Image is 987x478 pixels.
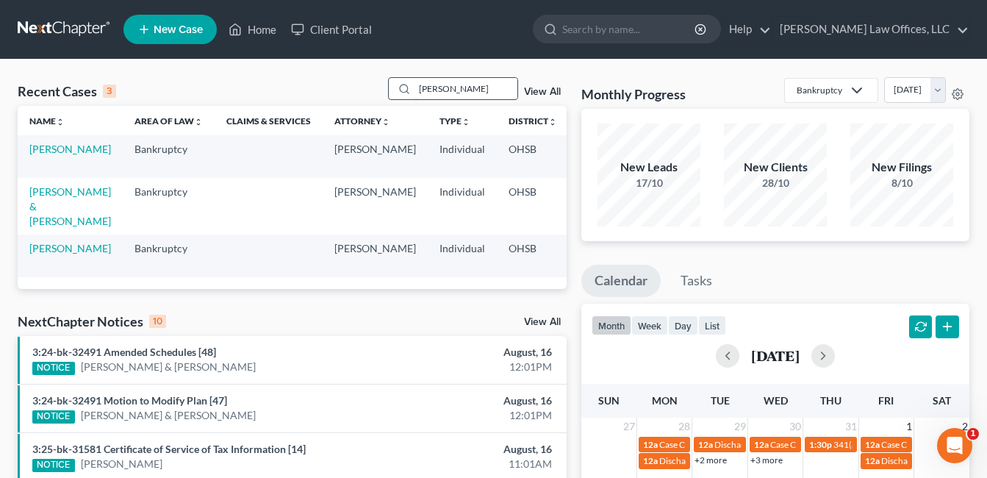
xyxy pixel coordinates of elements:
[772,16,969,43] a: [PERSON_NAME] Law Offices, LLC
[659,439,809,450] span: Case Closed Date for [PERSON_NAME]
[221,16,284,43] a: Home
[659,455,880,466] span: Discharge Date for [PERSON_NAME] & [PERSON_NAME]
[123,178,215,235] td: Bankruptcy
[643,439,658,450] span: 12a
[581,85,686,103] h3: Monthly Progress
[389,393,552,408] div: August, 16
[428,235,497,277] td: Individual
[597,159,700,176] div: New Leads
[652,394,678,407] span: Mon
[497,178,569,235] td: OHSB
[833,439,975,450] span: 341(a) meeting for [PERSON_NAME]
[643,455,658,466] span: 12a
[29,143,111,155] a: [PERSON_NAME]
[788,418,803,435] span: 30
[284,16,379,43] a: Client Portal
[81,360,256,374] a: [PERSON_NAME] & [PERSON_NAME]
[695,454,727,465] a: +2 more
[933,394,951,407] span: Sat
[439,115,470,126] a: Typeunfold_more
[714,439,857,450] span: Discharge Date for [PERSON_NAME]
[698,315,726,335] button: list
[29,115,65,126] a: Nameunfold_more
[592,315,631,335] button: month
[389,360,552,374] div: 12:01PM
[598,394,620,407] span: Sun
[711,394,730,407] span: Tue
[389,345,552,360] div: August, 16
[820,394,841,407] span: Thu
[733,418,747,435] span: 29
[797,84,842,96] div: Bankruptcy
[844,418,858,435] span: 31
[677,418,692,435] span: 28
[381,118,390,126] i: unfold_more
[215,106,323,135] th: Claims & Services
[667,265,725,297] a: Tasks
[154,24,203,35] span: New Case
[18,313,166,330] div: NextChapter Notices
[32,394,227,407] a: 3:24-bk-32491 Motion to Modify Plan [47]
[194,118,203,126] i: unfold_more
[389,442,552,457] div: August, 16
[18,82,116,100] div: Recent Cases
[323,235,428,277] td: [PERSON_NAME]
[622,418,636,435] span: 27
[428,135,497,177] td: Individual
[389,457,552,471] div: 11:01AM
[134,115,203,126] a: Area of Lawunfold_more
[32,459,75,472] div: NOTICE
[865,455,880,466] span: 12a
[524,317,561,327] a: View All
[81,408,256,423] a: [PERSON_NAME] & [PERSON_NAME]
[967,428,979,440] span: 1
[809,439,832,450] span: 1:30p
[334,115,390,126] a: Attorneyunfold_more
[668,315,698,335] button: day
[323,178,428,235] td: [PERSON_NAME]
[32,443,306,455] a: 3:25-bk-31581 Certificate of Service of Tax Information [14]
[937,428,972,463] iframe: Intercom live chat
[524,87,561,97] a: View All
[764,394,788,407] span: Wed
[497,235,569,277] td: OHSB
[149,315,166,328] div: 10
[29,242,111,254] a: [PERSON_NAME]
[123,235,215,277] td: Bankruptcy
[462,118,470,126] i: unfold_more
[751,348,800,363] h2: [DATE]
[509,115,557,126] a: Districtunfold_more
[548,118,557,126] i: unfold_more
[850,159,953,176] div: New Filings
[850,176,953,190] div: 8/10
[32,362,75,375] div: NOTICE
[123,135,215,177] td: Bankruptcy
[32,410,75,424] div: NOTICE
[581,265,661,297] a: Calendar
[865,439,880,450] span: 12a
[905,418,914,435] span: 1
[878,394,894,407] span: Fri
[961,418,969,435] span: 2
[32,346,216,358] a: 3:24-bk-32491 Amended Schedules [48]
[29,185,111,227] a: [PERSON_NAME] & [PERSON_NAME]
[389,408,552,423] div: 12:01PM
[428,178,497,235] td: Individual
[562,15,697,43] input: Search by name...
[103,85,116,98] div: 3
[724,176,827,190] div: 28/10
[597,176,700,190] div: 17/10
[754,439,769,450] span: 12a
[81,457,162,471] a: [PERSON_NAME]
[497,135,569,177] td: OHSB
[722,16,771,43] a: Help
[56,118,65,126] i: unfold_more
[631,315,668,335] button: week
[698,439,713,450] span: 12a
[323,135,428,177] td: [PERSON_NAME]
[724,159,827,176] div: New Clients
[750,454,783,465] a: +3 more
[414,78,517,99] input: Search by name...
